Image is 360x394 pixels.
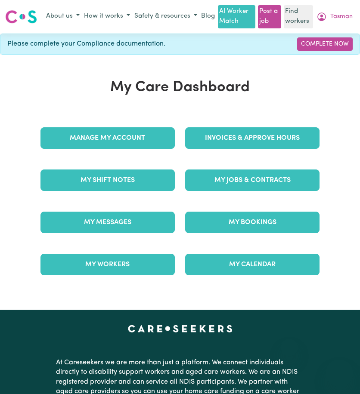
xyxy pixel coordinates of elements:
[185,127,320,149] a: Invoices & Approve Hours
[185,212,320,233] a: My Bookings
[199,10,217,23] a: Blog
[258,5,281,28] a: Post a job
[218,5,255,28] a: AI Worker Match
[40,127,175,149] a: Manage My Account
[314,9,355,24] button: My Account
[185,254,320,275] a: My Calendar
[35,79,325,96] h1: My Care Dashboard
[281,339,298,356] iframe: Close message
[5,7,37,27] a: Careseekers logo
[40,169,175,191] a: My Shift Notes
[185,169,320,191] a: My Jobs & Contracts
[128,325,233,332] a: Careseekers home page
[40,254,175,275] a: My Workers
[5,9,37,25] img: Careseekers logo
[326,360,353,387] iframe: Button to launch messaging window
[44,9,82,24] button: About us
[40,212,175,233] a: My Messages
[7,39,165,49] span: Please complete your Compliance documentation.
[132,9,199,24] button: Safety & resources
[82,9,132,24] button: How it works
[284,5,313,28] a: Find workers
[297,37,353,51] a: Complete Now
[330,12,353,22] span: Tasman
